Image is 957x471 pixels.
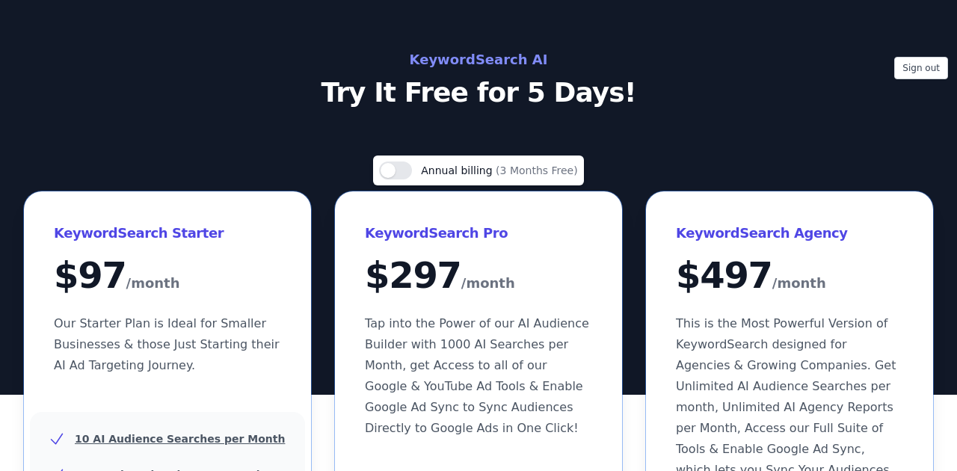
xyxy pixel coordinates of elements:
h3: KeywordSearch Starter [54,221,281,245]
u: 10 AI Audience Searches per Month [75,433,285,445]
span: Tap into the Power of our AI Audience Builder with 1000 AI Searches per Month, get Access to all ... [365,316,589,435]
h3: KeywordSearch Pro [365,221,592,245]
div: $ 297 [365,257,592,295]
h2: KeywordSearch AI [144,48,813,72]
span: Our Starter Plan is Ideal for Smaller Businesses & those Just Starting their AI Ad Targeting Jour... [54,316,280,372]
span: /month [772,271,826,295]
p: Try It Free for 5 Days! [144,78,813,108]
div: $ 97 [54,257,281,295]
span: /month [461,271,515,295]
h3: KeywordSearch Agency [676,221,903,245]
span: (3 Months Free) [496,164,578,176]
span: /month [126,271,180,295]
div: $ 497 [676,257,903,295]
button: Sign out [894,57,948,79]
span: Annual billing [421,164,496,176]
